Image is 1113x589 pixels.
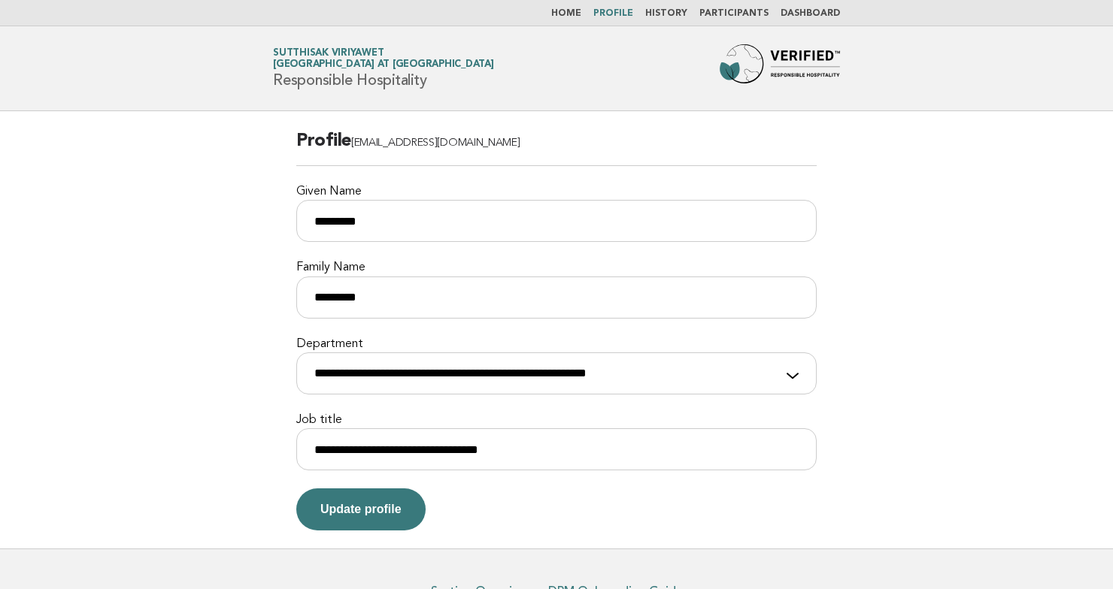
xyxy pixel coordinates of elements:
[273,49,494,88] h1: Responsible Hospitality
[699,9,769,18] a: Participants
[273,60,494,70] span: [GEOGRAPHIC_DATA] at [GEOGRAPHIC_DATA]
[296,129,817,166] h2: Profile
[296,412,817,428] label: Job title
[781,9,840,18] a: Dashboard
[720,44,840,92] img: Forbes Travel Guide
[551,9,581,18] a: Home
[296,337,817,352] label: Department
[351,137,520,149] span: [EMAIL_ADDRESS][DOMAIN_NAME]
[296,488,426,530] button: Update profile
[645,9,687,18] a: History
[296,260,817,276] label: Family Name
[593,9,633,18] a: Profile
[273,48,494,69] a: Sutthisak Viriyawet[GEOGRAPHIC_DATA] at [GEOGRAPHIC_DATA]
[296,184,817,200] label: Given Name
